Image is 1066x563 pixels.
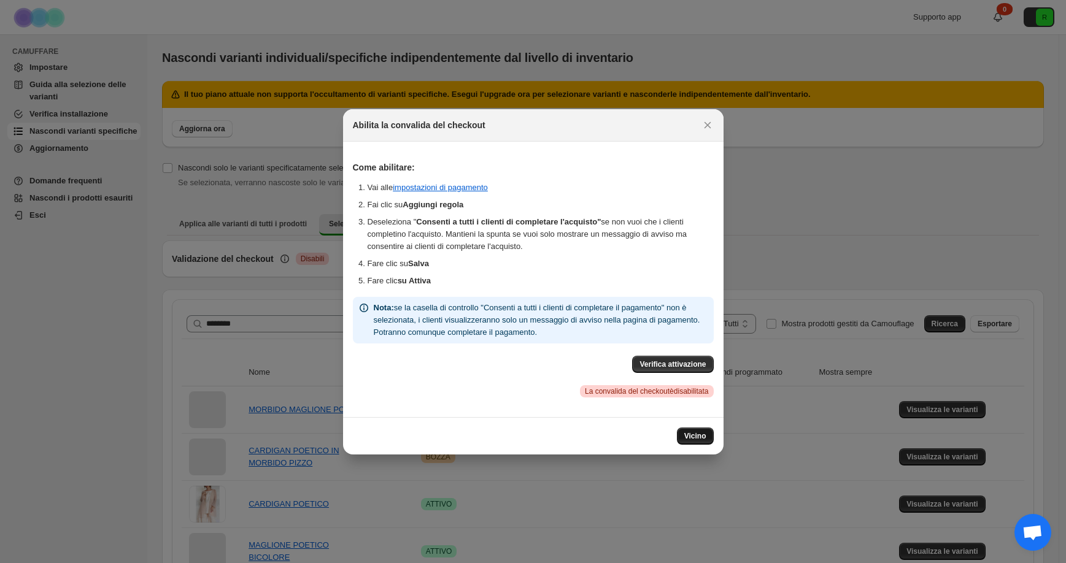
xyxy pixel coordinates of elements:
[398,276,431,285] font: su Attiva
[368,276,398,285] font: Fare clic
[699,117,716,134] button: Vicino
[374,303,394,312] font: Nota:
[403,200,463,209] font: Aggiungi regola
[674,387,709,396] font: disabilitata
[368,217,687,251] font: se non vuoi che i clienti completino l'acquisto. Mantieni la spunta se vuoi solo mostrare un mess...
[677,427,714,445] button: Vicino
[632,356,713,373] button: Verifica attivazione
[368,259,408,268] font: Fare clic su
[670,387,674,396] font: è
[408,259,429,268] font: Salva
[368,200,403,209] font: Fai clic su
[368,217,417,226] font: Deseleziona "
[416,217,601,226] font: Consenti a tutti i clienti di completare l'acquisto"
[353,163,415,172] font: Come abilitare:
[1014,514,1051,551] div: Aprire la chat
[393,183,488,192] a: impostazioni di pagamento
[353,120,485,130] font: Abilita la convalida del checkout
[639,360,706,369] font: Verifica attivazione
[368,183,393,192] font: Vai alle
[684,432,706,440] font: Vicino
[585,387,670,396] font: La convalida del checkout
[374,303,700,337] font: se la casella di controllo "Consenti a tutti i clienti di completare il pagamento" non è selezion...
